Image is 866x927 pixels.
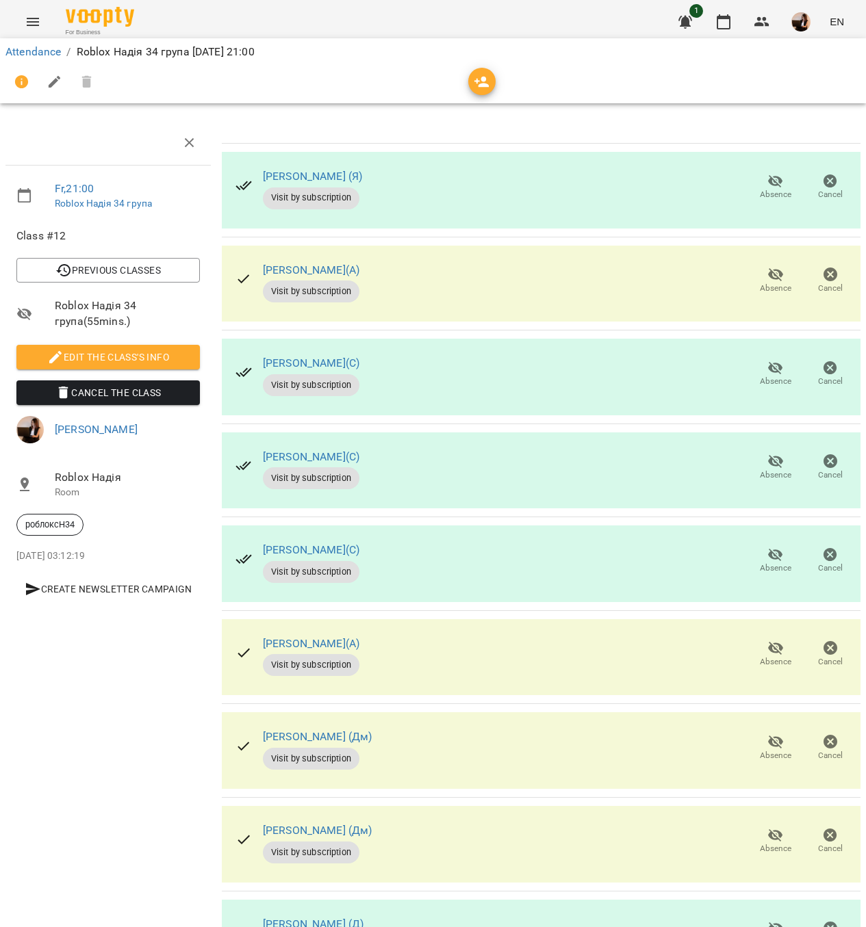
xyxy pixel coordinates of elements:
span: Visit by subscription [263,566,359,578]
a: [PERSON_NAME] [55,423,138,436]
a: [PERSON_NAME] (Дм) [263,824,372,837]
span: 1 [689,4,703,18]
div: роблоксН34 [16,514,84,536]
nav: breadcrumb [5,44,861,60]
img: f1c8304d7b699b11ef2dd1d838014dff.jpg [16,416,44,443]
span: Visit by subscription [263,753,359,765]
a: [PERSON_NAME](А) [263,263,359,276]
button: Absence [748,449,803,487]
button: Absence [748,355,803,393]
span: Cancel [818,843,843,854]
span: Absence [760,283,791,294]
p: [DATE] 03:12:19 [16,549,200,563]
span: Absence [760,376,791,387]
a: [PERSON_NAME](С) [263,450,359,463]
a: [PERSON_NAME](С) [263,356,359,369]
span: Visit by subscription [263,659,359,671]
span: Create Newsletter Campaign [22,581,194,597]
span: Cancel [818,562,843,574]
button: Cancel [803,542,858,580]
span: Absence [760,562,791,574]
a: Roblox Надія 34 група [55,198,152,209]
a: Fr , 21:00 [55,182,94,195]
span: Visit by subscription [263,285,359,298]
a: [PERSON_NAME] (Я) [263,170,363,183]
span: For Business [66,28,134,37]
button: Absence [748,542,803,580]
a: [PERSON_NAME] (Дм) [263,730,372,743]
p: Room [55,486,200,499]
span: Cancel [818,469,843,481]
a: [PERSON_NAME](А) [263,637,359,650]
span: Absence [760,469,791,481]
span: Cancel [818,750,843,761]
button: Cancel the class [16,380,200,405]
button: Cancel [803,168,858,207]
span: Absence [760,750,791,761]
span: Cancel [818,189,843,200]
button: Menu [16,5,49,38]
button: Cancel [803,822,858,861]
span: Visit by subscription [263,192,359,204]
button: Absence [748,261,803,300]
button: EN [824,9,850,34]
button: Cancel [803,355,858,393]
p: Roblox Надія 34 група [DATE] 21:00 [77,44,255,60]
button: Absence [748,636,803,674]
button: Absence [748,822,803,861]
span: Class #12 [16,228,200,244]
span: Visit by subscription [263,379,359,391]
button: Edit the class's Info [16,345,200,369]
button: Previous Classes [16,258,200,283]
a: Attendance [5,45,61,58]
button: Cancel [803,729,858,767]
span: Absence [760,843,791,854]
button: Absence [748,168,803,207]
span: Absence [760,189,791,200]
button: Cancel [803,636,858,674]
span: Absence [760,656,791,668]
span: Edit the class's Info [27,349,189,365]
span: Cancel [818,656,843,668]
span: роблоксН34 [17,519,83,531]
span: Cancel [818,283,843,294]
li: / [66,44,71,60]
img: f1c8304d7b699b11ef2dd1d838014dff.jpg [791,12,811,31]
a: [PERSON_NAME](С) [263,543,359,556]
img: Voopty Logo [66,7,134,27]
span: Roblox Надія [55,469,200,486]
button: Create Newsletter Campaign [16,577,200,601]
span: EN [830,14,844,29]
span: Visit by subscription [263,846,359,859]
span: Previous Classes [27,262,189,278]
button: Absence [748,729,803,767]
span: Cancel [818,376,843,387]
button: Cancel [803,261,858,300]
span: Roblox Надія 34 група ( 55 mins. ) [55,298,200,330]
span: Cancel the class [27,384,189,401]
button: Cancel [803,449,858,487]
span: Visit by subscription [263,472,359,484]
